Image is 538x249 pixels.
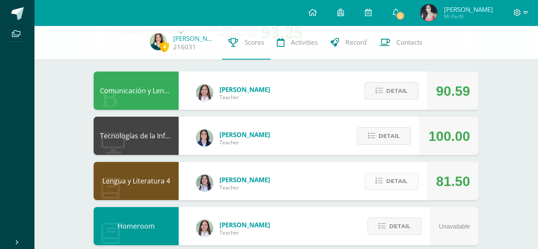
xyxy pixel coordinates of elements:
[436,72,470,110] div: 90.59
[219,130,270,139] span: [PERSON_NAME]
[364,172,418,190] button: Detail
[94,117,179,155] div: Tecnologías de la Información y la Comunicación 4
[386,173,407,189] span: Detail
[444,13,492,20] span: Mi Perfil
[444,5,492,14] span: [PERSON_NAME]
[439,223,470,230] span: Unavailable
[379,128,400,144] span: Detail
[150,33,167,50] img: 440199d59a1bb4a241a9983326ac7319.png
[357,127,411,145] button: Detail
[173,43,196,52] a: 216031
[222,26,270,60] a: Scores
[219,184,270,191] span: Teacher
[367,218,421,235] button: Detail
[219,175,270,184] span: [PERSON_NAME]
[219,94,270,101] span: Teacher
[345,38,367,47] span: Record
[219,220,270,229] span: [PERSON_NAME]
[94,162,179,200] div: Lengua y Literatura 4
[196,220,213,237] img: acecb51a315cac2de2e3deefdb732c9f.png
[196,175,213,192] img: df6a3bad71d85cf97c4a6d1acf904499.png
[291,38,318,47] span: Activities
[173,34,216,43] a: [PERSON_NAME]
[159,41,169,52] span: 4
[270,26,324,60] a: Activities
[420,4,437,21] img: d686daa607961b8b187ff7fdc61e0d8f.png
[94,207,179,245] div: Homeroom
[219,229,270,236] span: Teacher
[364,82,418,100] button: Detail
[219,139,270,146] span: Teacher
[94,72,179,110] div: Comunicación y Lenguaje L3 Inglés 4
[386,83,407,99] span: Detail
[436,162,470,200] div: 81.50
[196,129,213,146] img: 7489ccb779e23ff9f2c3e89c21f82ed0.png
[196,84,213,101] img: acecb51a315cac2de2e3deefdb732c9f.png
[396,11,405,20] span: 5
[396,38,422,47] span: Contacts
[219,85,270,94] span: [PERSON_NAME]
[324,26,373,60] a: Record
[373,26,429,60] a: Contacts
[245,38,264,47] span: Scores
[428,117,470,155] div: 100.00
[389,218,410,234] span: Detail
